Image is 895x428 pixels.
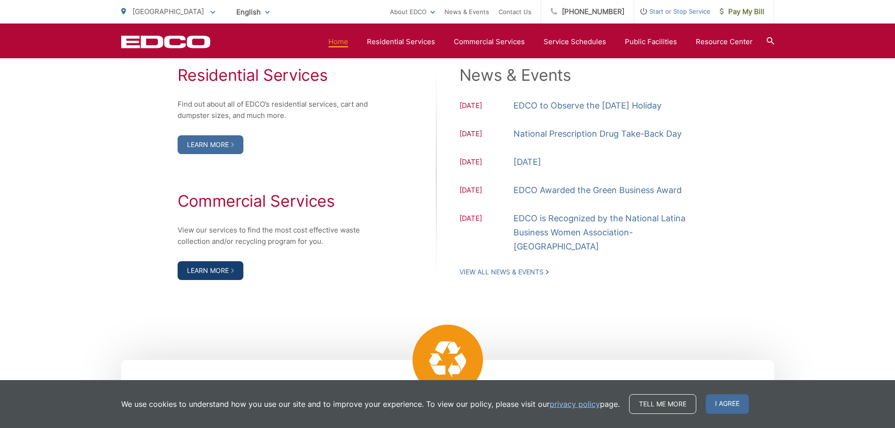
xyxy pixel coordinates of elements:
[444,6,489,17] a: News & Events
[178,99,380,121] p: Find out about all of EDCO’s residential services, cart and dumpster sizes, and much more.
[514,183,682,197] a: EDCO Awarded the Green Business Award
[454,36,525,47] a: Commercial Services
[178,261,243,280] a: Learn More
[514,155,541,169] a: [DATE]
[121,35,210,48] a: EDCD logo. Return to the homepage.
[544,36,606,47] a: Service Schedules
[367,36,435,47] a: Residential Services
[132,7,204,16] span: [GEOGRAPHIC_DATA]
[121,398,620,410] p: We use cookies to understand how you use our site and to improve your experience. To view our pol...
[514,211,718,254] a: EDCO is Recognized by the National Latina Business Women Association-[GEOGRAPHIC_DATA]
[459,66,718,85] h2: News & Events
[390,6,435,17] a: About EDCO
[229,4,277,20] span: English
[178,192,380,210] h2: Commercial Services
[720,6,764,17] span: Pay My Bill
[459,185,514,197] span: [DATE]
[550,398,600,410] a: privacy policy
[459,128,514,141] span: [DATE]
[178,66,380,85] h2: Residential Services
[178,225,380,247] p: View our services to find the most cost effective waste collection and/or recycling program for you.
[706,394,749,414] span: I agree
[625,36,677,47] a: Public Facilities
[459,100,514,113] span: [DATE]
[459,213,514,254] span: [DATE]
[459,268,549,276] a: View All News & Events
[178,135,243,154] a: Learn More
[629,394,696,414] a: Tell me more
[498,6,531,17] a: Contact Us
[328,36,348,47] a: Home
[514,127,682,141] a: National Prescription Drug Take-Back Day
[514,99,662,113] a: EDCO to Observe the [DATE] Holiday
[696,36,753,47] a: Resource Center
[459,156,514,169] span: [DATE]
